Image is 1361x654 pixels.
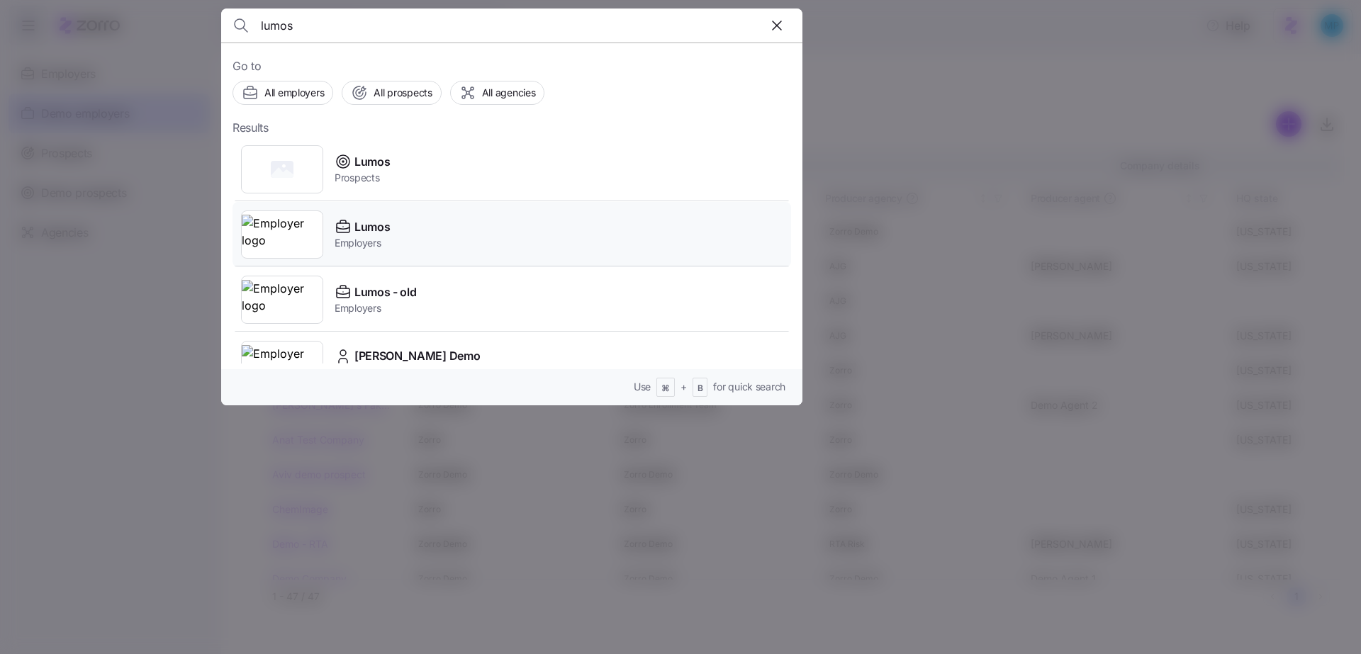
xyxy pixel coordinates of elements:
button: All prospects [342,81,441,105]
span: + [680,380,687,394]
span: Lumos [354,218,390,236]
img: Employer logo [242,215,323,254]
button: All agencies [450,81,545,105]
span: [PERSON_NAME] Demo [354,347,480,365]
span: ⌘ [661,383,670,395]
span: Lumos - old [354,283,416,301]
span: B [698,383,703,395]
span: Lumos [354,153,390,171]
span: All employers [264,86,324,100]
span: Results [233,119,269,137]
span: All agencies [482,86,536,100]
span: for quick search [713,380,785,394]
span: Employers [335,236,390,250]
span: Prospects [335,171,390,185]
img: Employer logo [242,280,323,320]
span: Use [634,380,651,394]
img: Employer logo [242,345,323,385]
span: Employers [335,301,416,315]
span: Go to [233,57,791,75]
button: All employers [233,81,333,105]
span: All prospects [374,86,432,100]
